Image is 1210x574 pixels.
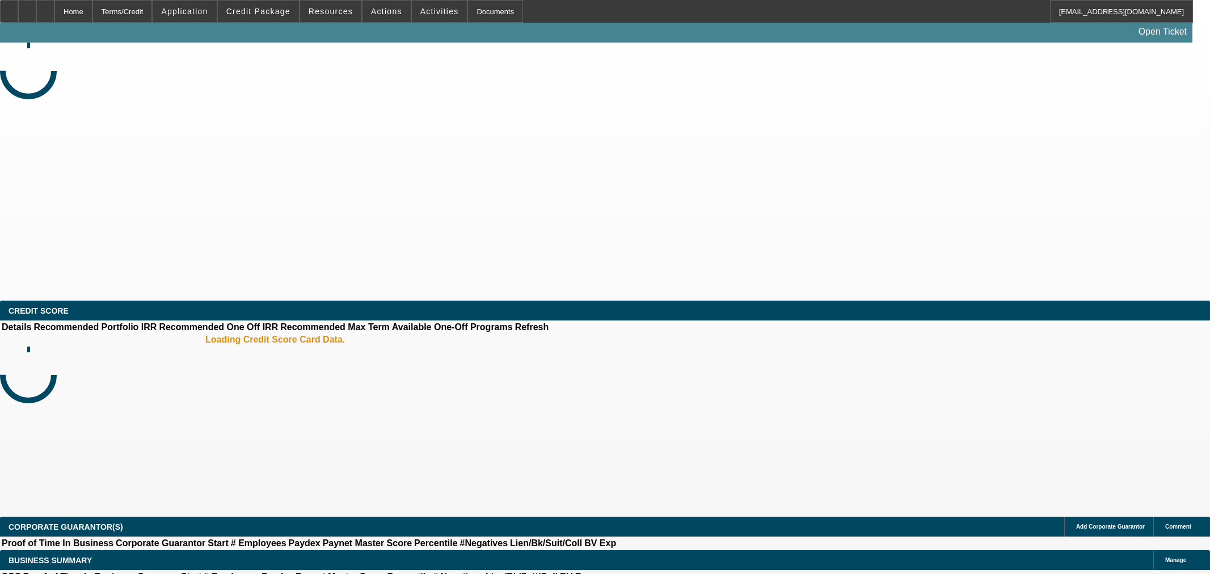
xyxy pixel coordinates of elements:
th: Proof of Time In Business [1,538,114,549]
th: Refresh [515,322,550,333]
span: Actions [371,7,402,16]
button: Application [153,1,216,22]
button: Resources [300,1,361,22]
b: #Negatives [460,538,508,548]
b: Lien/Bk/Suit/Coll [510,538,582,548]
span: Credit Package [226,7,290,16]
th: Recommended Max Term [280,322,390,333]
th: Recommended Portfolio IRR [33,322,157,333]
span: CREDIT SCORE [9,306,69,315]
b: Corporate Guarantor [116,538,205,548]
b: Loading Credit Score Card Data. [205,335,345,345]
a: Open Ticket [1134,22,1191,41]
th: Recommended One Off IRR [158,322,279,333]
button: Activities [412,1,467,22]
button: Credit Package [218,1,299,22]
b: # Employees [231,538,286,548]
b: BV Exp [584,538,616,548]
b: Percentile [414,538,457,548]
b: Paydex [289,538,321,548]
span: Application [161,7,208,16]
th: Available One-Off Programs [391,322,513,333]
b: Paynet Master Score [323,538,412,548]
span: BUSINESS SUMMARY [9,556,92,565]
button: Actions [362,1,411,22]
th: Details [1,322,32,333]
span: Comment [1165,524,1191,530]
b: Start [208,538,228,548]
span: Activities [420,7,459,16]
span: Resources [309,7,353,16]
span: Manage [1165,557,1186,563]
span: Add Corporate Guarantor [1076,524,1145,530]
span: CORPORATE GUARANTOR(S) [9,522,123,531]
